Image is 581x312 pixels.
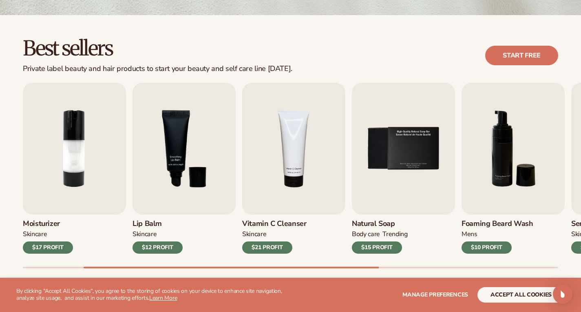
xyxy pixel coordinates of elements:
[133,241,183,254] div: $12 PROFIT
[23,38,292,60] h2: Best sellers
[553,284,572,304] div: Open Intercom Messenger
[382,230,407,239] div: TRENDING
[462,83,565,254] a: 6 / 9
[23,230,47,239] div: SKINCARE
[402,291,468,299] span: Manage preferences
[402,287,468,303] button: Manage preferences
[462,241,512,254] div: $10 PROFIT
[133,83,236,254] a: 3 / 9
[133,219,183,228] h3: Lip Balm
[133,230,157,239] div: SKINCARE
[462,230,477,239] div: mens
[485,46,558,65] a: Start free
[242,83,345,254] a: 4 / 9
[352,230,380,239] div: BODY Care
[352,241,402,254] div: $15 PROFIT
[242,219,307,228] h3: Vitamin C Cleanser
[149,294,177,302] a: Learn More
[23,83,126,254] a: 2 / 9
[352,219,408,228] h3: Natural Soap
[16,288,301,302] p: By clicking "Accept All Cookies", you agree to the storing of cookies on your device to enhance s...
[242,241,292,254] div: $21 PROFIT
[352,83,455,254] a: 5 / 9
[477,287,565,303] button: accept all cookies
[462,219,533,228] h3: Foaming beard wash
[23,219,73,228] h3: Moisturizer
[23,64,292,73] div: Private label beauty and hair products to start your beauty and self care line [DATE].
[242,230,266,239] div: Skincare
[23,241,73,254] div: $17 PROFIT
